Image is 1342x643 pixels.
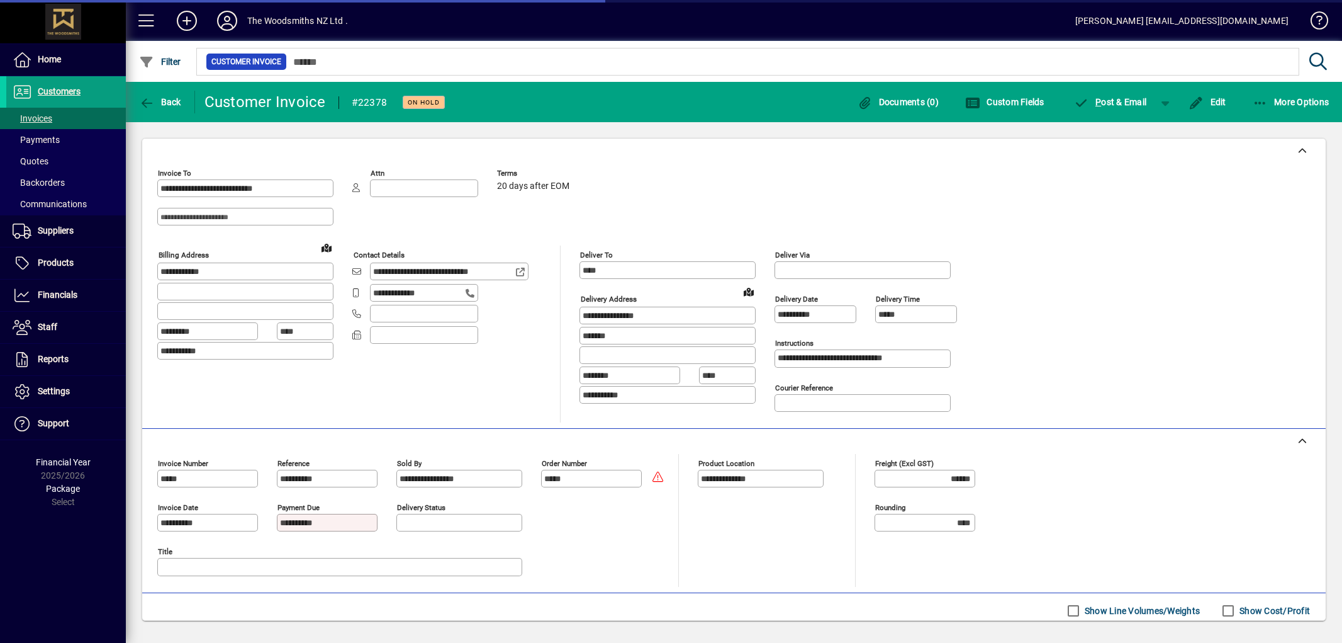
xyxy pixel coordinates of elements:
[38,354,69,364] span: Reports
[1095,97,1101,107] span: P
[38,322,57,332] span: Staff
[38,86,81,96] span: Customers
[965,97,1044,107] span: Custom Fields
[1301,3,1326,43] a: Knowledge Base
[497,169,573,178] span: Terms
[46,484,80,494] span: Package
[167,9,207,32] button: Add
[698,459,754,468] mat-label: Product location
[1082,605,1200,617] label: Show Line Volumes/Weights
[13,113,52,123] span: Invoices
[6,280,126,311] a: Financials
[158,547,172,556] mat-label: Title
[13,178,65,188] span: Backorders
[6,129,126,151] a: Payments
[854,91,942,113] button: Documents (0)
[316,237,337,258] a: View on map
[38,290,77,300] span: Financials
[158,459,208,468] mat-label: Invoice number
[775,295,818,304] mat-label: Delivery date
[397,459,422,468] mat-label: Sold by
[136,50,184,73] button: Filter
[6,215,126,247] a: Suppliers
[352,93,388,113] div: #22378
[6,312,126,343] a: Staff
[6,108,126,129] a: Invoices
[277,459,310,468] mat-label: Reference
[139,97,181,107] span: Back
[13,135,60,145] span: Payments
[739,282,759,302] a: View on map
[1188,97,1226,107] span: Edit
[126,91,195,113] app-page-header-button: Back
[139,57,181,67] span: Filter
[6,376,126,407] a: Settings
[204,92,326,112] div: Customer Invoice
[857,97,939,107] span: Documents (0)
[247,11,348,31] div: The Woodsmiths NZ Ltd .
[158,169,191,178] mat-label: Invoice To
[277,503,320,512] mat-label: Payment due
[775,384,833,392] mat-label: Courier Reference
[962,91,1048,113] button: Custom Fields
[875,503,905,512] mat-label: Rounding
[38,258,74,268] span: Products
[36,457,91,467] span: Financial Year
[1253,97,1329,107] span: More Options
[1074,97,1147,107] span: ost & Email
[6,172,126,193] a: Backorders
[6,408,126,440] a: Support
[1185,91,1229,113] button: Edit
[6,44,126,76] a: Home
[13,156,48,166] span: Quotes
[6,151,126,172] a: Quotes
[38,54,61,64] span: Home
[775,339,814,348] mat-label: Instructions
[397,503,445,512] mat-label: Delivery status
[38,225,74,236] span: Suppliers
[158,503,198,512] mat-label: Invoice date
[38,418,69,428] span: Support
[875,459,934,468] mat-label: Freight (excl GST)
[6,193,126,215] a: Communications
[497,181,569,191] span: 20 days after EOM
[542,459,587,468] mat-label: Order number
[1237,605,1310,617] label: Show Cost/Profit
[408,98,440,106] span: On hold
[1075,11,1289,31] div: [PERSON_NAME] [EMAIL_ADDRESS][DOMAIN_NAME]
[207,9,247,32] button: Profile
[6,248,126,279] a: Products
[6,344,126,375] a: Reports
[1250,91,1333,113] button: More Options
[775,251,810,259] mat-label: Deliver via
[1068,91,1153,113] button: Post & Email
[136,91,184,113] button: Back
[876,295,920,304] mat-label: Delivery time
[38,386,70,396] span: Settings
[371,169,384,178] mat-label: Attn
[580,251,613,259] mat-label: Deliver To
[13,199,87,209] span: Communications
[211,55,281,68] span: Customer Invoice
